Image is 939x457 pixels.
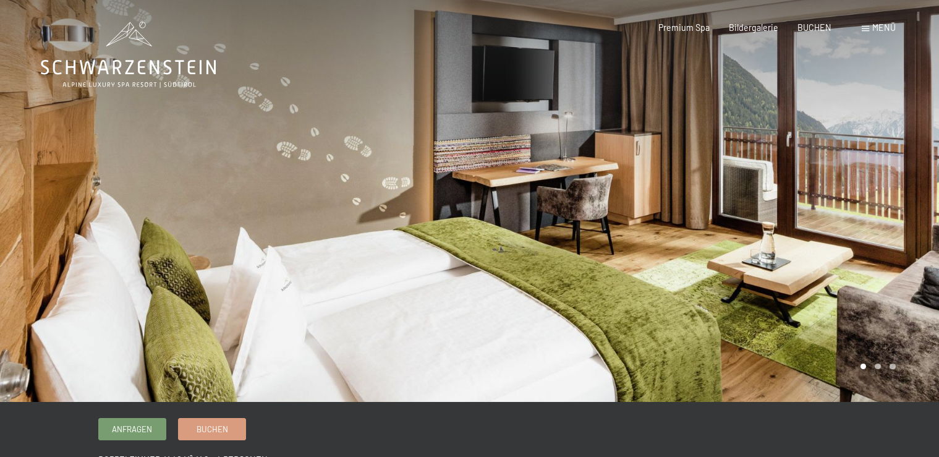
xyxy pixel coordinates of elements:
a: BUCHEN [797,22,831,33]
span: Anfragen [112,424,152,435]
a: Buchen [179,419,245,439]
span: Menü [872,22,896,33]
a: Premium Spa [658,22,710,33]
a: Anfragen [99,419,166,439]
span: Buchen [197,424,228,435]
a: Bildergalerie [729,22,778,33]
